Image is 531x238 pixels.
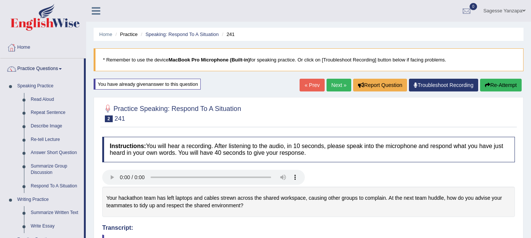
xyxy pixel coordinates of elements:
li: 241 [220,31,235,38]
li: Practice [113,31,137,38]
blockquote: * Remember to use the device for speaking practice. Or click on [Troubleshoot Recording] button b... [94,48,524,71]
a: Summarize Written Text [27,206,84,220]
a: Respond To A Situation [27,180,84,193]
b: MacBook Pro Microphone (Built-in) [169,57,250,63]
span: 0 [470,3,477,10]
a: Home [0,37,86,56]
button: Report Question [353,79,407,91]
a: Speaking Practice [14,79,84,93]
h4: You will hear a recording. After listening to the audio, in 10 seconds, please speak into the mic... [102,137,515,162]
b: Instructions: [110,143,146,149]
a: Troubleshoot Recording [409,79,478,91]
small: 241 [115,115,125,122]
a: Read Aloud [27,93,84,106]
a: « Prev [300,79,324,91]
a: Re-tell Lecture [27,133,84,147]
div: You have already given answer to this question [94,79,201,90]
button: Re-Attempt [480,79,522,91]
a: Describe Image [27,120,84,133]
a: Summarize Group Discussion [27,160,84,180]
a: Next » [327,79,351,91]
a: Home [99,31,112,37]
span: 2 [105,115,113,122]
a: Practice Questions [0,58,84,77]
div: Your hackathon team has left laptops and cables strewn across the shared workspace, causing other... [102,187,515,217]
a: Speaking: Respond To A Situation [145,31,219,37]
a: Repeat Sentence [27,106,84,120]
a: Answer Short Question [27,146,84,160]
a: Writing Practice [14,193,84,207]
h2: Practice Speaking: Respond To A Situation [102,103,241,122]
a: Write Essay [27,220,84,233]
